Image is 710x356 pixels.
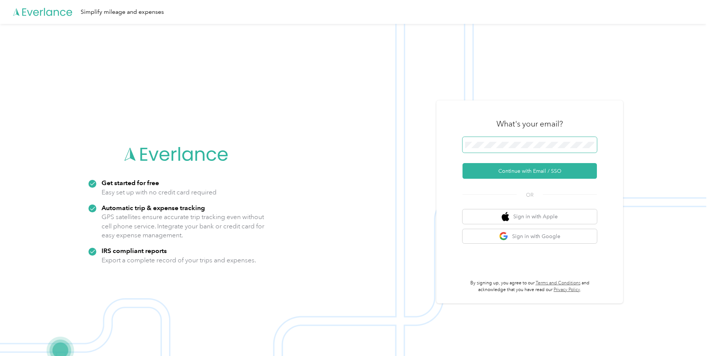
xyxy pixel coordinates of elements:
p: Easy set up with no credit card required [102,188,217,197]
a: Terms and Conditions [536,280,580,286]
span: OR [517,191,543,199]
a: Privacy Policy [554,287,580,293]
button: google logoSign in with Google [463,229,597,244]
button: apple logoSign in with Apple [463,209,597,224]
p: By signing up, you agree to our and acknowledge that you have read our . [463,280,597,293]
img: apple logo [502,212,509,221]
strong: IRS compliant reports [102,247,167,254]
img: google logo [499,232,508,241]
strong: Get started for free [102,179,159,187]
div: Simplify mileage and expenses [81,7,164,17]
p: GPS satellites ensure accurate trip tracking even without cell phone service. Integrate your bank... [102,212,265,240]
p: Export a complete record of your trips and expenses. [102,256,256,265]
h3: What's your email? [496,119,563,129]
button: Continue with Email / SSO [463,163,597,179]
strong: Automatic trip & expense tracking [102,204,205,212]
